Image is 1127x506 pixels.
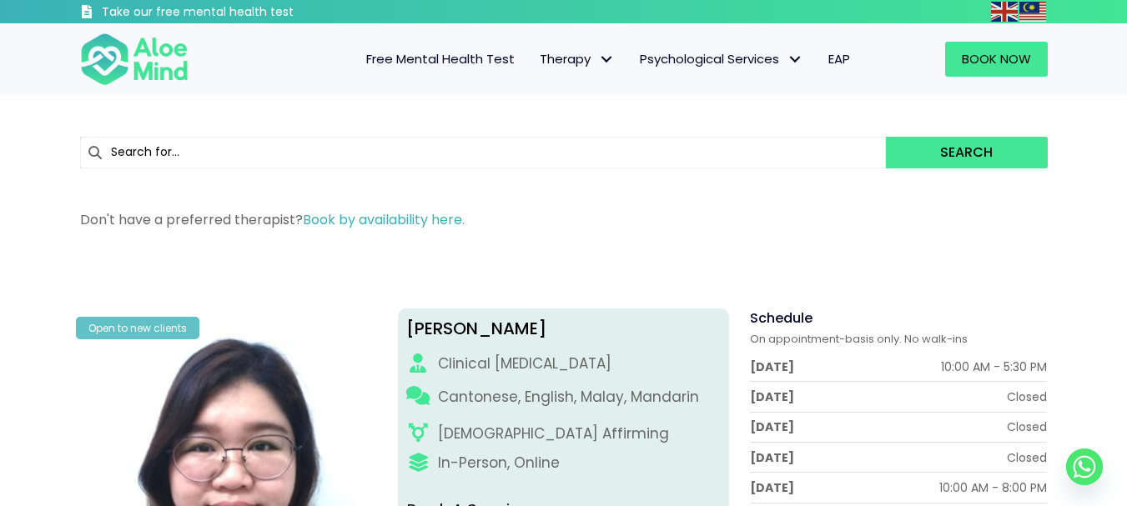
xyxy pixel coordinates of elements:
span: Free Mental Health Test [366,50,515,68]
div: 10:00 AM - 8:00 PM [939,479,1047,496]
a: EAP [816,42,863,77]
span: EAP [828,50,850,68]
a: English [991,2,1019,21]
div: Closed [1007,418,1047,435]
div: 10:00 AM - 5:30 PM [941,358,1047,375]
div: Closed [1007,449,1047,466]
div: [DEMOGRAPHIC_DATA] Affirming [438,423,669,444]
span: Therapy [540,50,615,68]
a: Whatsapp [1066,448,1103,485]
span: Psychological Services: submenu [783,48,808,72]
div: [DATE] [750,479,794,496]
h3: Take our free mental health test [102,4,383,21]
button: Search [886,137,1047,168]
input: Search for... [80,137,887,168]
div: [DATE] [750,388,794,405]
a: Malay [1019,2,1048,21]
a: Psychological ServicesPsychological Services: submenu [627,42,816,77]
span: On appointment-basis only. No walk-ins [750,331,968,347]
div: [DATE] [750,449,794,466]
div: Clinical [MEDICAL_DATA] [438,353,611,374]
div: [DATE] [750,358,794,375]
p: Cantonese, English, Malay, Mandarin [438,387,699,408]
div: Closed [1007,388,1047,405]
div: In-Person, Online [438,453,560,473]
img: ms [1019,2,1046,22]
img: en [991,2,1018,22]
a: Take our free mental health test [80,4,383,23]
a: Book by availability here. [303,210,465,229]
span: Psychological Services [640,50,803,68]
span: Schedule [750,308,813,328]
div: [PERSON_NAME] [406,317,721,341]
nav: Menu [210,42,863,77]
span: Therapy: submenu [595,48,619,72]
a: Free Mental Health Test [354,42,527,77]
a: Book Now [945,42,1048,77]
a: TherapyTherapy: submenu [527,42,627,77]
p: Don't have a preferred therapist? [80,210,1048,229]
img: Aloe mind Logo [80,32,189,87]
div: Open to new clients [76,317,199,339]
div: [DATE] [750,418,794,435]
span: Book Now [962,50,1031,68]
